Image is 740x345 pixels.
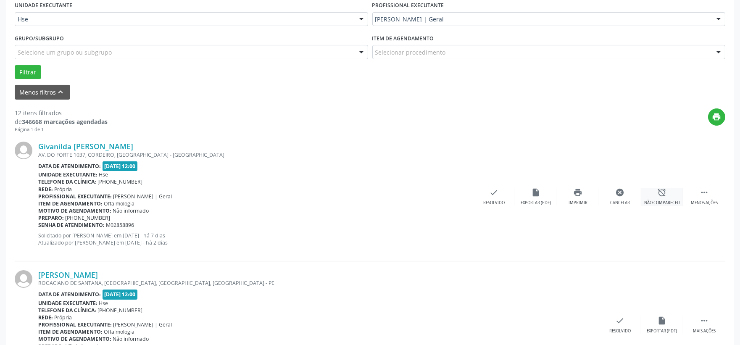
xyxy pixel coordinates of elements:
div: Resolvido [483,200,505,206]
span: [DATE] 12:00 [103,290,138,299]
i: check [616,316,625,325]
b: Preparo: [38,214,64,221]
span: Própria [55,186,72,193]
b: Data de atendimento: [38,291,101,298]
i: print [574,188,583,197]
div: ROGACIANO DE SANTANA, [GEOGRAPHIC_DATA], [GEOGRAPHIC_DATA], [GEOGRAPHIC_DATA] - PE [38,279,599,287]
i: insert_drive_file [532,188,541,197]
span: Não informado [113,207,149,214]
div: Exportar (PDF) [521,200,551,206]
b: Rede: [38,186,53,193]
span: M02858896 [106,221,134,229]
div: Exportar (PDF) [647,328,677,334]
i: print [712,112,722,121]
span: [PERSON_NAME] | Geral [113,193,172,200]
span: Selecione um grupo ou subgrupo [18,48,112,57]
b: Telefone da clínica: [38,307,96,314]
p: Solicitado por [PERSON_NAME] em [DATE] - há 7 dias Atualizado por [PERSON_NAME] em [DATE] - há 2 ... [38,232,473,246]
strong: 346668 marcações agendadas [22,118,108,126]
div: Não compareceu [644,200,680,206]
b: Item de agendamento: [38,328,103,335]
b: Data de atendimento: [38,163,101,170]
div: Cancelar [610,200,630,206]
span: Oftalmologia [104,200,135,207]
i:  [700,188,709,197]
label: Grupo/Subgrupo [15,32,64,45]
span: [PHONE_NUMBER] [66,214,111,221]
span: Hse [18,15,351,24]
span: [PERSON_NAME] | Geral [113,321,172,328]
i: alarm_off [658,188,667,197]
button: Menos filtroskeyboard_arrow_up [15,85,70,100]
div: Menos ações [691,200,718,206]
label: Item de agendamento [372,32,434,45]
i:  [700,316,709,325]
b: Item de agendamento: [38,200,103,207]
div: Página 1 de 1 [15,126,108,133]
b: Profissional executante: [38,193,112,200]
div: AV. DO FORTE 1037, CORDEIRO, [GEOGRAPHIC_DATA] - [GEOGRAPHIC_DATA] [38,151,473,158]
a: Givanilda [PERSON_NAME] [38,142,133,151]
span: [PERSON_NAME] | Geral [375,15,708,24]
div: de [15,117,108,126]
span: [PHONE_NUMBER] [98,307,143,314]
b: Telefone da clínica: [38,178,96,185]
div: Resolvido [609,328,631,334]
span: Não informado [113,335,149,342]
b: Motivo de agendamento: [38,207,111,214]
i: cancel [616,188,625,197]
b: Unidade executante: [38,171,97,178]
span: Oftalmologia [104,328,135,335]
span: Hse [99,300,108,307]
b: Rede: [38,314,53,321]
div: Imprimir [569,200,587,206]
button: print [708,108,725,126]
i: check [490,188,499,197]
b: Senha de atendimento: [38,221,105,229]
button: Filtrar [15,65,41,79]
b: Unidade executante: [38,300,97,307]
span: Selecionar procedimento [375,48,446,57]
i: insert_drive_file [658,316,667,325]
b: Motivo de agendamento: [38,335,111,342]
span: Própria [55,314,72,321]
span: Hse [99,171,108,178]
span: [PHONE_NUMBER] [98,178,143,185]
img: img [15,270,32,288]
i: keyboard_arrow_up [56,87,66,97]
b: Profissional executante: [38,321,112,328]
div: Mais ações [693,328,716,334]
div: 12 itens filtrados [15,108,108,117]
img: img [15,142,32,159]
span: [DATE] 12:00 [103,161,138,171]
a: [PERSON_NAME] [38,270,98,279]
